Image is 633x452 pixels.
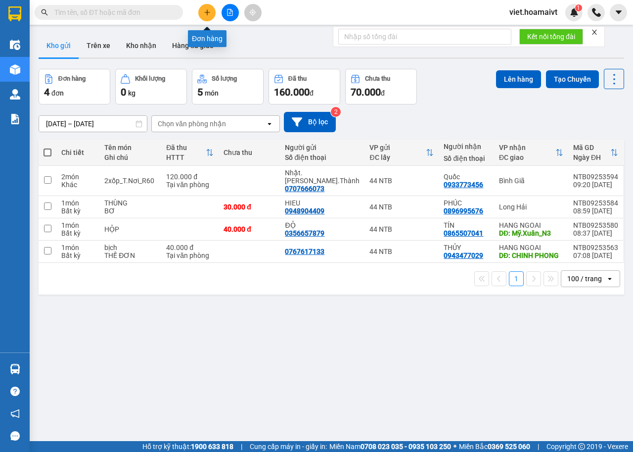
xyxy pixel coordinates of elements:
div: Mã GD [573,144,610,151]
div: HTTT [166,153,206,161]
div: Khác [61,181,94,189]
div: HỘP [104,225,156,233]
div: 44 NTB [369,177,434,185]
span: 1 [577,4,580,11]
button: Trên xe [79,34,118,57]
span: đơn [51,89,64,97]
span: 160.000 [274,86,310,98]
th: Toggle SortBy [364,140,439,166]
div: HANG NGOAI [499,221,563,229]
div: 0943477029 [444,251,483,259]
button: Hàng đã giao [164,34,222,57]
div: PHÚC [444,199,489,207]
div: 08:37 [DATE] [573,229,618,237]
div: 0933773456 [444,181,483,189]
span: question-circle [10,387,20,396]
div: 2xốp_T.Nơi_R60 [104,177,156,185]
img: warehouse-icon [10,40,20,50]
strong: 0708 023 035 - 0935 103 250 [361,443,451,451]
button: plus [198,4,216,21]
sup: 1 [575,4,582,11]
svg: open [266,120,273,128]
span: message [10,431,20,441]
div: 1 món [61,244,94,251]
button: Chưa thu70.000đ [345,69,417,104]
div: Quốc [444,173,489,181]
div: Đã thu [166,144,206,151]
button: Số lượng5món [192,69,264,104]
span: Cung cấp máy in - giấy in: [250,441,327,452]
span: | [538,441,539,452]
span: kg [128,89,136,97]
strong: 1900 633 818 [191,443,233,451]
div: NTB09253584 [573,199,618,207]
img: warehouse-icon [10,64,20,75]
img: solution-icon [10,114,20,124]
span: search [41,9,48,16]
div: HIEU [285,199,360,207]
span: 70.000 [351,86,381,98]
button: Đơn hàng4đơn [39,69,110,104]
div: Ngày ĐH [573,153,610,161]
div: 120.000 đ [166,173,214,181]
div: 44 NTB [369,248,434,255]
div: Chọn văn phòng nhận [158,119,226,129]
div: Bình Giã [499,177,563,185]
div: Số điện thoại [285,153,360,161]
div: 07:08 [DATE] [573,251,618,259]
div: TÍN [444,221,489,229]
div: 0865507041 [444,229,483,237]
span: notification [10,409,20,418]
div: Long Hải [499,203,563,211]
div: 1 món [61,221,94,229]
div: 0356657879 [285,229,324,237]
div: Ghi chú [104,153,156,161]
div: 40.000 đ [224,225,275,233]
div: Tại văn phòng [166,181,214,189]
button: Kho nhận [118,34,164,57]
span: ⚪️ [453,445,456,449]
span: đ [310,89,314,97]
button: Kho gửi [39,34,79,57]
div: 2 món [61,173,94,181]
div: Bất kỳ [61,229,94,237]
div: 08:59 [DATE] [573,207,618,215]
span: viet.hoamaivt [501,6,565,18]
div: 40.000 đ [166,244,214,251]
div: Chưa thu [365,75,390,82]
div: VP nhận [499,144,555,151]
input: Tìm tên, số ĐT hoặc mã đơn [54,7,171,18]
span: 5 [197,86,203,98]
button: Lên hàng [496,70,541,88]
div: 44 NTB [369,225,434,233]
div: Tên món [104,144,156,151]
div: NTB09253563 [573,244,618,251]
div: Bất kỳ [61,207,94,215]
th: Toggle SortBy [161,140,219,166]
th: Toggle SortBy [494,140,568,166]
div: THẾ ĐƠN [104,251,156,259]
div: Người nhận [444,143,489,151]
div: Đơn hàng [58,75,86,82]
div: 0896995676 [444,207,483,215]
div: Chưa thu [224,149,275,156]
div: 09:20 [DATE] [573,181,618,189]
span: | [241,441,242,452]
div: Nhật.Kim.Thành [285,169,360,185]
div: 30.000 đ [224,203,275,211]
div: Bất kỳ [61,251,94,259]
div: ĐỘ [285,221,360,229]
strong: 0369 525 060 [488,443,530,451]
div: Tại văn phòng [166,251,214,259]
img: phone-icon [592,8,601,17]
button: caret-down [610,4,627,21]
div: 0707666073 [285,185,324,193]
div: 0767617133 [285,248,324,255]
span: close [591,29,598,36]
span: copyright [578,443,585,450]
div: Số điện thoại [444,154,489,162]
div: 0948904409 [285,207,324,215]
button: Khối lượng0kg [115,69,187,104]
button: aim [244,4,262,21]
div: Khối lượng [135,75,165,82]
